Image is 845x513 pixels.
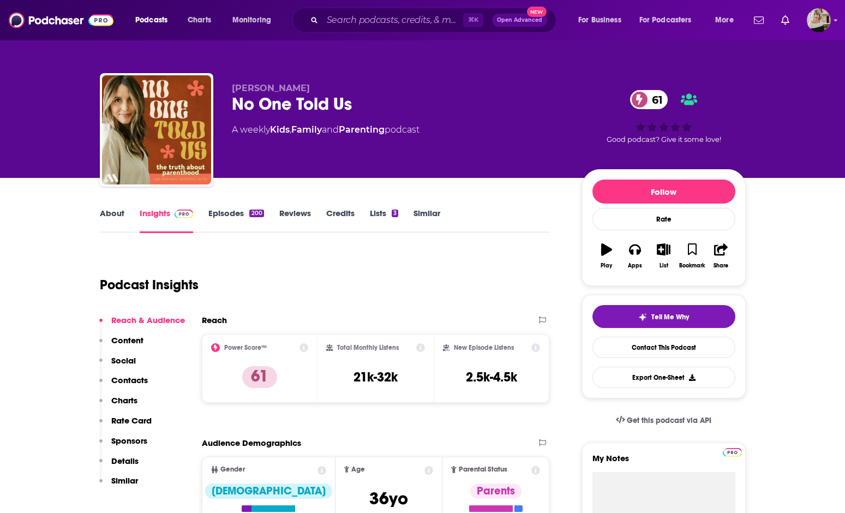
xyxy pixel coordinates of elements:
[99,436,147,456] button: Sponsors
[632,11,708,29] button: open menu
[607,407,721,434] a: Get this podcast via API
[111,395,137,405] p: Charts
[715,13,734,28] span: More
[111,475,138,486] p: Similar
[140,208,194,233] a: InsightsPodchaser Pro
[202,438,301,448] h2: Audience Demographics
[630,90,668,109] a: 61
[99,456,139,476] button: Details
[205,484,332,499] div: [DEMOGRAPHIC_DATA]
[497,17,542,23] span: Open Advanced
[99,355,136,375] button: Social
[807,8,831,32] span: Logged in as angelabaggetta
[351,466,365,473] span: Age
[99,375,148,395] button: Contacts
[592,453,735,472] label: My Notes
[337,344,399,351] h2: Total Monthly Listens
[270,124,290,135] a: Kids
[571,11,635,29] button: open menu
[102,75,211,184] img: No One Told Us
[111,355,136,366] p: Social
[592,305,735,328] button: tell me why sparkleTell Me Why
[638,313,647,321] img: tell me why sparkle
[202,315,227,325] h2: Reach
[454,344,514,351] h2: New Episode Listens
[807,8,831,32] img: User Profile
[527,7,547,17] span: New
[249,210,263,217] div: 200
[99,315,185,335] button: Reach & Audience
[592,208,735,230] div: Rate
[322,11,463,29] input: Search podcasts, credits, & more...
[100,277,199,293] h1: Podcast Insights
[807,8,831,32] button: Show profile menu
[291,124,322,135] a: Family
[100,208,124,233] a: About
[111,456,139,466] p: Details
[99,335,143,355] button: Content
[279,208,311,233] a: Reviews
[679,263,705,269] div: Bookmark
[413,208,440,233] a: Similar
[459,466,507,473] span: Parental Status
[621,236,649,276] button: Apps
[224,344,267,351] h2: Power Score™
[303,8,567,33] div: Search podcasts, credits, & more...
[232,83,310,93] span: [PERSON_NAME]
[678,236,706,276] button: Bookmark
[578,13,621,28] span: For Business
[242,366,277,388] p: 61
[9,10,113,31] img: Podchaser - Follow, Share and Rate Podcasts
[290,124,291,135] span: ,
[111,335,143,345] p: Content
[135,13,167,28] span: Podcasts
[592,236,621,276] button: Play
[466,369,517,385] h3: 2.5k-4.5k
[708,11,747,29] button: open menu
[592,180,735,204] button: Follow
[492,14,547,27] button: Open AdvancedNew
[582,83,746,151] div: 61Good podcast? Give it some love!
[99,475,138,496] button: Similar
[470,484,522,499] div: Parents
[639,13,692,28] span: For Podcasters
[750,11,768,29] a: Show notifications dropdown
[326,208,355,233] a: Credits
[353,369,398,385] h3: 21k-32k
[592,367,735,388] button: Export One-Sheet
[706,236,735,276] button: Share
[181,11,218,29] a: Charts
[714,263,728,269] div: Share
[111,436,147,446] p: Sponsors
[99,415,152,436] button: Rate Card
[232,123,419,136] div: A weekly podcast
[723,446,742,457] a: Pro website
[220,466,245,473] span: Gender
[641,90,668,109] span: 61
[723,448,742,457] img: Podchaser Pro
[607,135,721,144] span: Good podcast? Give it some love!
[111,375,148,385] p: Contacts
[592,337,735,358] a: Contact This Podcast
[649,236,678,276] button: List
[111,315,185,325] p: Reach & Audience
[175,210,194,218] img: Podchaser Pro
[463,13,483,27] span: ⌘ K
[128,11,182,29] button: open menu
[188,13,211,28] span: Charts
[232,13,271,28] span: Monitoring
[370,208,398,233] a: Lists3
[392,210,398,217] div: 3
[225,11,285,29] button: open menu
[339,124,385,135] a: Parenting
[660,263,668,269] div: List
[322,124,339,135] span: and
[628,263,642,269] div: Apps
[99,395,137,415] button: Charts
[627,416,711,425] span: Get this podcast via API
[369,488,408,509] span: 36 yo
[111,415,152,426] p: Rate Card
[651,313,689,321] span: Tell Me Why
